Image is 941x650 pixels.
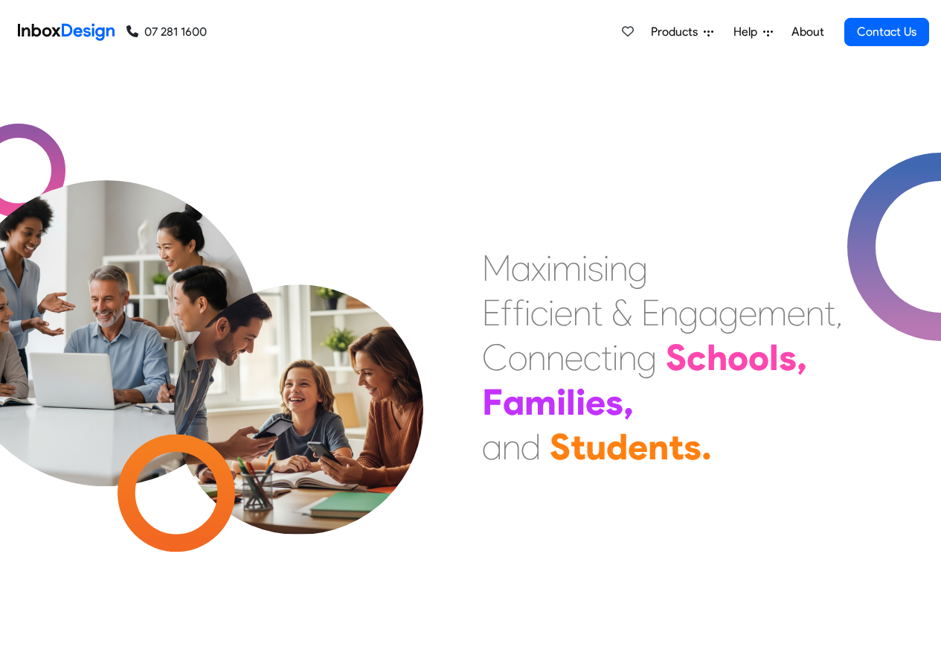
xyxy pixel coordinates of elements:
div: d [521,424,541,469]
div: S [666,335,687,380]
div: c [583,335,601,380]
div: a [698,290,719,335]
div: E [482,290,501,335]
a: 07 281 1600 [126,23,207,41]
div: e [787,290,806,335]
div: c [687,335,707,380]
a: Help [728,17,779,47]
span: Products [651,23,704,41]
div: e [554,290,573,335]
div: c [530,290,548,335]
div: g [719,290,739,335]
div: s [606,380,623,424]
span: Help [733,23,763,41]
div: o [508,335,527,380]
div: u [585,424,606,469]
div: i [582,246,588,290]
div: e [565,335,583,380]
div: g [678,290,698,335]
div: t [591,290,603,335]
div: n [660,290,678,335]
div: a [511,246,531,290]
img: parents_with_child.png [143,223,455,535]
div: n [618,335,637,380]
div: n [502,424,521,469]
div: n [609,246,628,290]
div: d [606,424,628,469]
div: i [524,290,530,335]
div: t [601,335,612,380]
div: , [797,335,807,380]
div: o [748,335,769,380]
div: s [588,246,603,290]
div: f [501,290,513,335]
div: & [611,290,632,335]
div: s [684,424,701,469]
div: x [531,246,546,290]
div: C [482,335,508,380]
div: l [769,335,779,380]
div: M [482,246,511,290]
div: g [628,246,648,290]
div: t [669,424,684,469]
div: t [824,290,835,335]
div: i [576,380,585,424]
div: m [757,290,787,335]
div: i [612,335,618,380]
div: n [806,290,824,335]
a: Contact Us [844,18,929,46]
div: , [835,290,843,335]
div: i [548,290,554,335]
div: n [648,424,669,469]
div: e [585,380,606,424]
div: i [603,246,609,290]
div: . [701,424,712,469]
div: F [482,380,503,424]
div: a [482,424,502,469]
div: m [552,246,582,290]
div: , [623,380,634,424]
div: f [513,290,524,335]
div: g [637,335,657,380]
div: n [546,335,565,380]
div: e [628,424,648,469]
a: About [787,17,828,47]
div: o [728,335,748,380]
div: s [779,335,797,380]
div: S [550,424,571,469]
div: i [546,246,552,290]
div: n [527,335,546,380]
div: e [739,290,757,335]
div: Maximising Efficient & Engagement, Connecting Schools, Families, and Students. [482,246,843,469]
div: h [707,335,728,380]
div: m [524,380,556,424]
div: i [556,380,566,424]
div: t [571,424,585,469]
div: n [573,290,591,335]
div: E [641,290,660,335]
a: Products [645,17,719,47]
div: l [566,380,576,424]
div: a [503,380,524,424]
